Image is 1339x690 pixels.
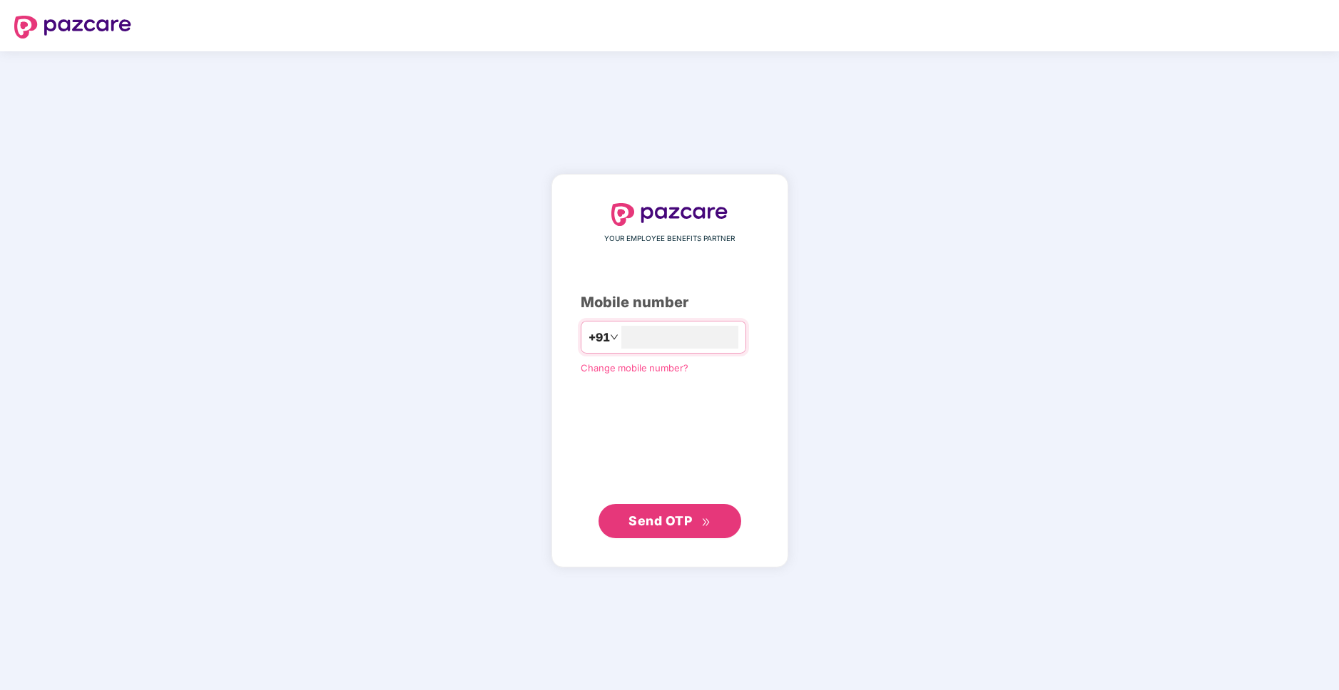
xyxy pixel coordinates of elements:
[14,16,131,38] img: logo
[581,292,759,314] div: Mobile number
[628,513,692,528] span: Send OTP
[581,362,688,374] a: Change mobile number?
[611,203,728,226] img: logo
[604,233,735,244] span: YOUR EMPLOYEE BENEFITS PARTNER
[701,517,711,527] span: double-right
[610,333,618,341] span: down
[599,504,741,538] button: Send OTPdouble-right
[589,329,610,346] span: +91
